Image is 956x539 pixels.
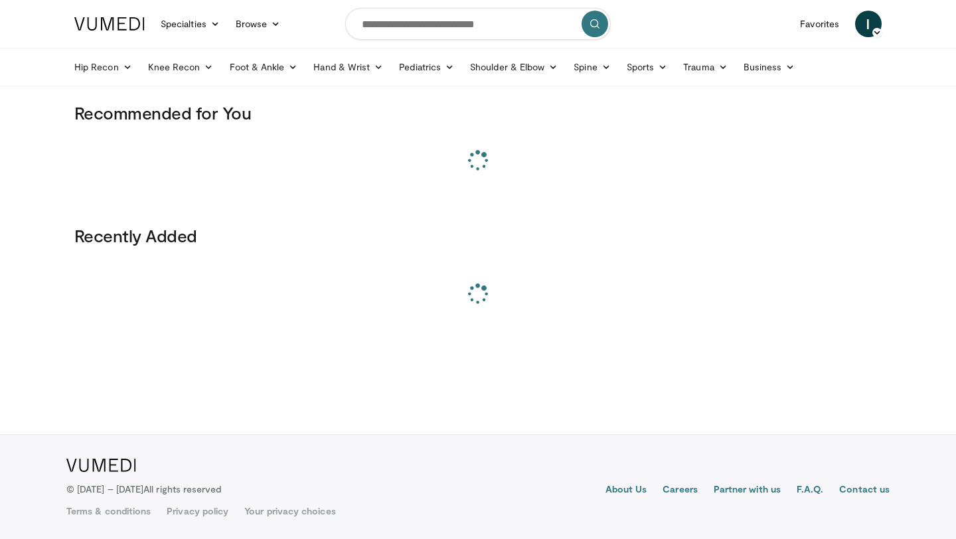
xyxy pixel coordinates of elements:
[605,483,647,499] a: About Us
[167,504,228,518] a: Privacy policy
[74,225,882,246] h3: Recently Added
[345,8,611,40] input: Search topics, interventions
[839,483,890,499] a: Contact us
[140,54,222,80] a: Knee Recon
[153,11,228,37] a: Specialties
[714,483,781,499] a: Partner with us
[792,11,847,37] a: Favorites
[855,11,882,37] a: I
[675,54,736,80] a: Trauma
[244,504,335,518] a: Your privacy choices
[74,102,882,123] h3: Recommended for You
[222,54,306,80] a: Foot & Ankle
[228,11,289,37] a: Browse
[74,17,145,31] img: VuMedi Logo
[66,483,222,496] p: © [DATE] – [DATE]
[66,54,140,80] a: Hip Recon
[736,54,803,80] a: Business
[66,459,136,472] img: VuMedi Logo
[797,483,823,499] a: F.A.Q.
[305,54,391,80] a: Hand & Wrist
[663,483,698,499] a: Careers
[462,54,566,80] a: Shoulder & Elbow
[566,54,618,80] a: Spine
[143,483,221,495] span: All rights reserved
[619,54,676,80] a: Sports
[66,504,151,518] a: Terms & conditions
[391,54,462,80] a: Pediatrics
